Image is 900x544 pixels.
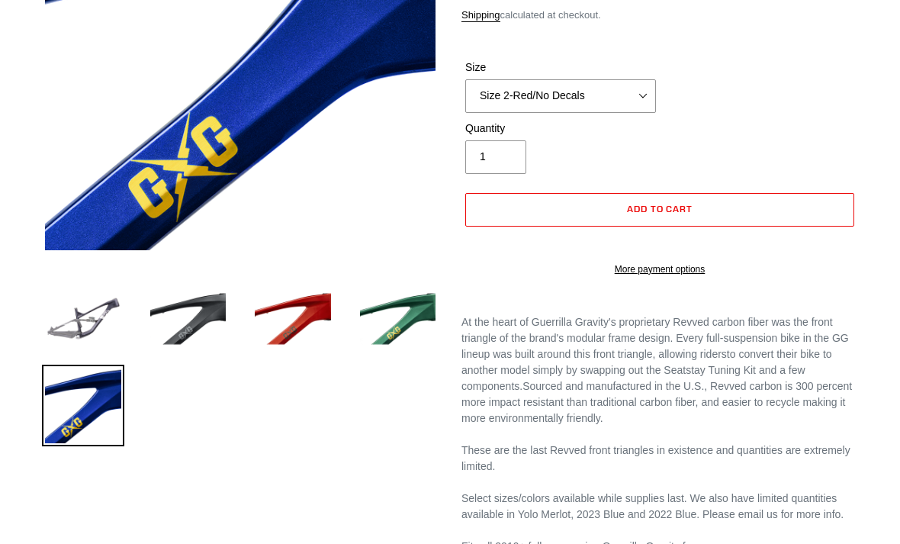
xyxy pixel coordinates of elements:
label: Quantity [465,121,656,137]
div: Select sizes/colors available while supplies last. We also have limited quantities available in Y... [461,491,858,523]
div: Sourced and manufactured in the U.S., Revved carbon is 300 percent more impact resistant than tra... [461,314,858,427]
img: Load image into Gallery viewer, Guerrilla Gravity Revved Modular Front Triangle [252,278,334,360]
div: These are the last Revved front triangles in existence and quantities are extremely limited. [461,443,858,475]
img: Load image into Gallery viewer, Guerrilla Gravity Revved Modular Front Triangle [357,278,439,360]
span: At the heart of Guerrilla Gravity's proprietary Revved carbon fiber was the front triangle of the... [461,316,849,360]
img: Load image into Gallery viewer, Guerrilla Gravity Revved Modular Front Triangle [147,278,230,360]
span: to convert their bike to another model simply by swapping out the Seatstay Tuning Kit and a few c... [461,348,832,392]
button: Add to cart [465,193,854,227]
div: calculated at checkout. [461,8,858,23]
label: Size [465,60,656,76]
a: Shipping [461,9,500,22]
span: Add to cart [627,203,693,214]
img: Load image into Gallery viewer, Guerrilla Gravity Revved Modular Front Triangle [42,365,124,447]
img: Load image into Gallery viewer, Guerrilla Gravity Revved Modular Front Triangle [42,278,124,360]
a: More payment options [465,262,854,276]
